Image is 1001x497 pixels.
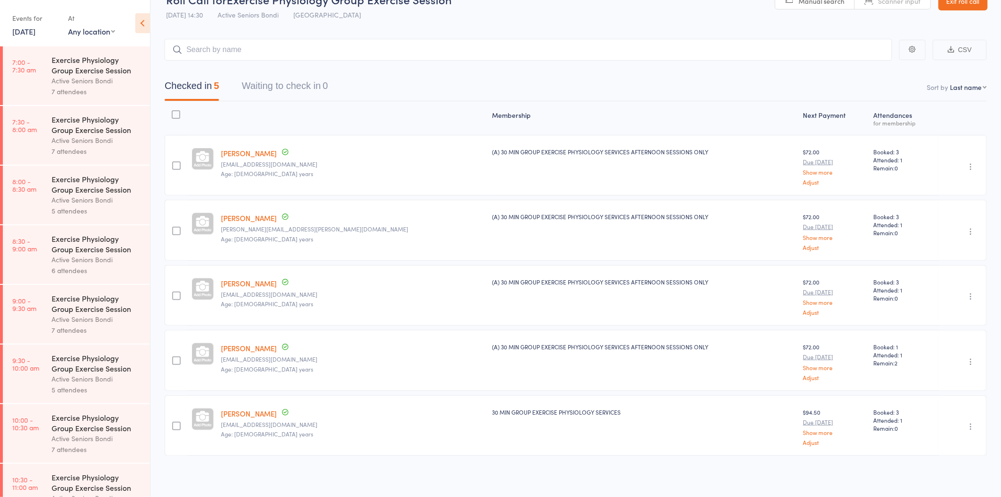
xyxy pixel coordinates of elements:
a: [PERSON_NAME] [221,278,277,288]
a: [PERSON_NAME] [221,148,277,158]
time: 9:30 - 10:00 am [12,356,39,372]
a: Show more [803,234,866,240]
div: At [68,10,115,26]
span: Attended: 1 [874,156,935,164]
div: Next Payment [799,106,870,131]
div: Exercise Physiology Group Exercise Session [52,353,142,373]
span: Attended: 1 [874,286,935,294]
span: Booked: 3 [874,278,935,286]
small: Due [DATE] [803,159,866,165]
a: [PERSON_NAME] [221,408,277,418]
div: Any location [68,26,115,36]
div: Exercise Physiology Group Exercise Session [52,54,142,75]
a: Adjust [803,309,866,315]
span: Attended: 1 [874,416,935,424]
a: Show more [803,429,866,435]
div: Active Seniors Bondi [52,254,142,265]
div: 30 MIN GROUP EXERCISE PHYSIOLOGY SERVICES [492,408,795,416]
span: Age: [DEMOGRAPHIC_DATA] years [221,300,314,308]
span: Remain: [874,229,935,237]
div: $72.00 [803,343,866,380]
div: Last name [950,82,982,92]
span: Booked: 3 [874,408,935,416]
small: Chris.bellenger@gmail.com [221,226,485,232]
div: 7 attendees [52,86,142,97]
span: Booked: 1 [874,343,935,351]
time: 7:30 - 8:00 am [12,118,37,133]
div: (A) 30 MIN GROUP EXERCISE PHYSIOLOGY SERVICES AFTERNOON SESSIONS ONLY [492,213,795,221]
div: Exercise Physiology Group Exercise Session [52,114,142,135]
button: Checked in5 [165,76,219,101]
div: $72.00 [803,278,866,315]
span: 2 [895,359,898,367]
a: 10:00 -10:30 amExercise Physiology Group Exercise SessionActive Seniors Bondi7 attendees [3,404,150,463]
div: 5 [214,80,219,91]
div: 7 attendees [52,146,142,157]
a: Show more [803,299,866,305]
span: Remain: [874,359,935,367]
span: Attended: 1 [874,221,935,229]
div: Atten­dances [870,106,939,131]
div: Exercise Physiology Group Exercise Session [52,293,142,314]
div: Active Seniors Bondi [52,373,142,384]
a: Adjust [803,179,866,185]
a: Show more [803,364,866,371]
div: 0 [323,80,328,91]
span: Attended: 1 [874,351,935,359]
a: [PERSON_NAME] [221,213,277,223]
span: Age: [DEMOGRAPHIC_DATA] years [221,169,314,177]
a: 9:30 -10:00 amExercise Physiology Group Exercise SessionActive Seniors Bondi5 attendees [3,345,150,403]
small: Due [DATE] [803,419,866,426]
time: 9:00 - 9:30 am [12,297,36,312]
input: Search by name [165,39,892,61]
div: 5 attendees [52,384,142,395]
div: 6 attendees [52,265,142,276]
div: Membership [488,106,799,131]
div: (A) 30 MIN GROUP EXERCISE PHYSIOLOGY SERVICES AFTERNOON SESSIONS ONLY [492,343,795,351]
small: lilyamd@gmail.com [221,291,485,298]
span: Age: [DEMOGRAPHIC_DATA] years [221,365,314,373]
span: [DATE] 14:30 [166,10,203,19]
div: Exercise Physiology Group Exercise Session [52,233,142,254]
a: Show more [803,169,866,175]
div: Active Seniors Bondi [52,135,142,146]
small: Due [DATE] [803,354,866,360]
span: [GEOGRAPHIC_DATA] [293,10,361,19]
span: Remain: [874,424,935,432]
div: Active Seniors Bondi [52,314,142,325]
span: Active Seniors Bondi [218,10,279,19]
div: Active Seniors Bondi [52,195,142,205]
label: Sort by [927,82,948,92]
small: Due [DATE] [803,289,866,295]
span: 0 [895,424,898,432]
div: Exercise Physiology Group Exercise Session [52,174,142,195]
time: 10:00 - 10:30 am [12,416,39,431]
div: $72.00 [803,213,866,250]
a: 7:00 -7:30 amExercise Physiology Group Exercise SessionActive Seniors Bondi7 attendees [3,46,150,105]
button: Waiting to check in0 [242,76,328,101]
small: henrywirth@optusnet.com.au [221,421,485,428]
time: 10:30 - 11:00 am [12,476,38,491]
a: Adjust [803,439,866,445]
span: Remain: [874,294,935,302]
a: Adjust [803,244,866,250]
div: $72.00 [803,148,866,185]
small: Due [DATE] [803,223,866,230]
div: $94.50 [803,408,866,445]
div: Exercise Physiology Group Exercise Session [52,412,142,433]
div: (A) 30 MIN GROUP EXERCISE PHYSIOLOGY SERVICES AFTERNOON SESSIONS ONLY [492,278,795,286]
div: 7 attendees [52,444,142,455]
time: 7:00 - 7:30 am [12,58,36,73]
span: Remain: [874,164,935,172]
div: Active Seniors Bondi [52,75,142,86]
div: 5 attendees [52,205,142,216]
div: 7 attendees [52,325,142,336]
small: Jmbellenger@gmail.com [221,161,485,168]
a: 9:00 -9:30 amExercise Physiology Group Exercise SessionActive Seniors Bondi7 attendees [3,285,150,344]
a: [DATE] [12,26,35,36]
a: 8:30 -9:00 amExercise Physiology Group Exercise SessionActive Seniors Bondi6 attendees [3,225,150,284]
span: Booked: 3 [874,148,935,156]
div: for membership [874,120,935,126]
a: 8:00 -8:30 amExercise Physiology Group Exercise SessionActive Seniors Bondi5 attendees [3,166,150,224]
span: 0 [895,229,898,237]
